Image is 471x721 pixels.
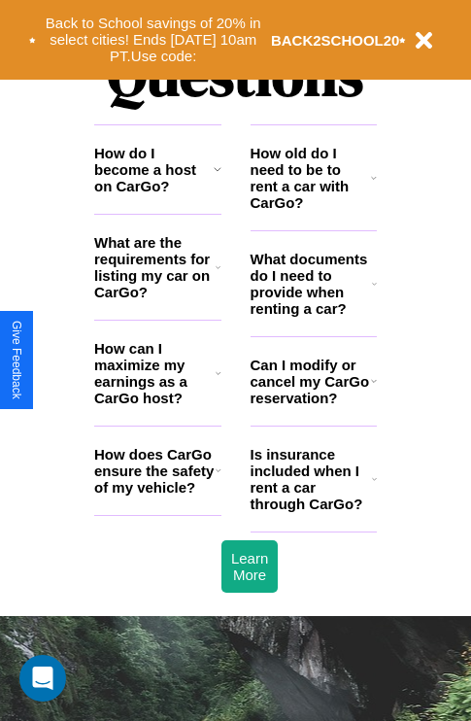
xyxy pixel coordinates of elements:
h3: What are the requirements for listing my car on CarGo? [94,234,216,300]
div: Open Intercom Messenger [19,655,66,702]
button: Back to School savings of 20% in select cities! Ends [DATE] 10am PT.Use code: [36,10,271,70]
h3: How do I become a host on CarGo? [94,145,214,194]
h3: Can I modify or cancel my CarGo reservation? [251,357,371,406]
h3: What documents do I need to provide when renting a car? [251,251,373,317]
div: Give Feedback [10,321,23,399]
h3: How can I maximize my earnings as a CarGo host? [94,340,216,406]
b: BACK2SCHOOL20 [271,32,400,49]
h3: How does CarGo ensure the safety of my vehicle? [94,446,216,496]
button: Learn More [221,540,278,593]
h3: Is insurance included when I rent a car through CarGo? [251,446,372,512]
h3: How old do I need to be to rent a car with CarGo? [251,145,372,211]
